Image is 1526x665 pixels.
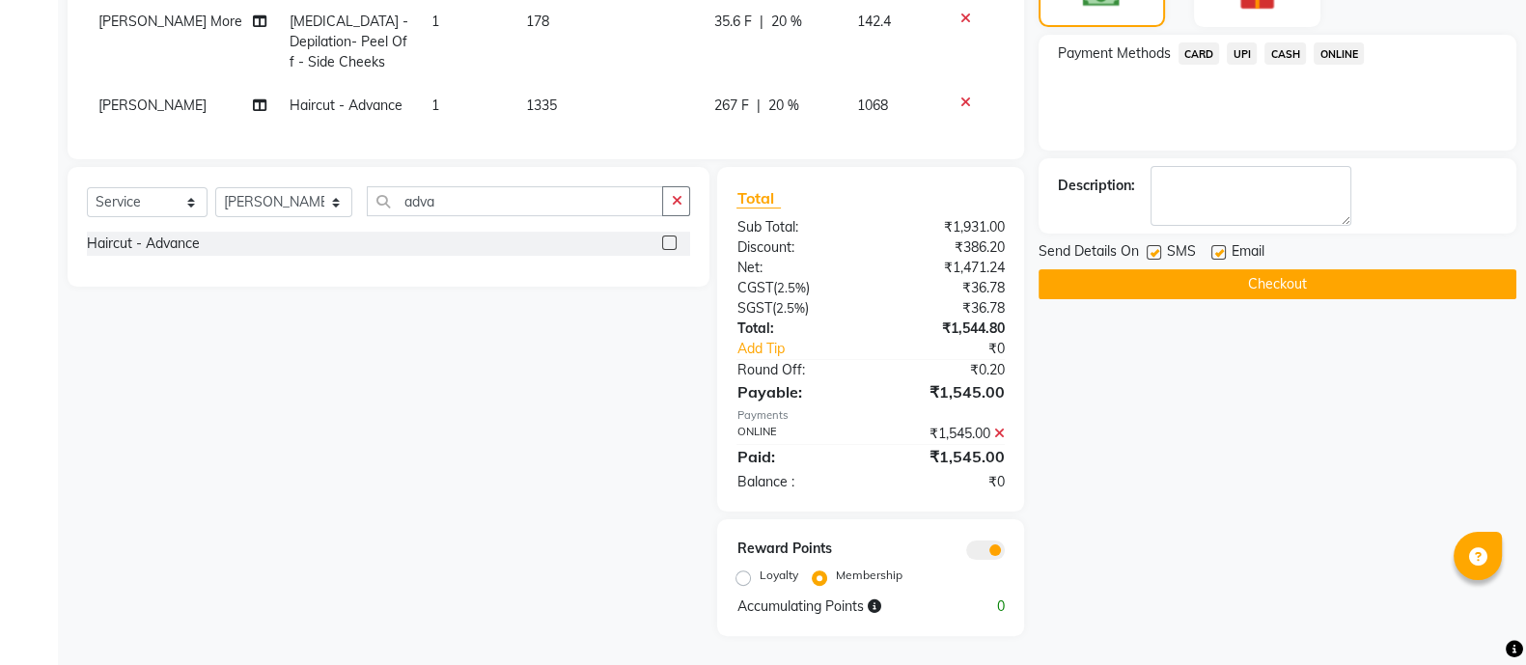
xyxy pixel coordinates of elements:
[1227,42,1257,65] span: UPI
[714,12,752,32] span: 35.6 F
[857,13,891,30] span: 142.4
[871,319,1019,339] div: ₹1,544.80
[722,472,871,492] div: Balance :
[775,300,804,316] span: 2.5%
[736,279,772,296] span: CGST
[835,567,902,584] label: Membership
[736,407,1004,424] div: Payments
[722,424,871,444] div: ONLINE
[945,596,1019,617] div: 0
[1058,176,1135,196] div: Description:
[722,539,871,560] div: Reward Points
[722,258,871,278] div: Net:
[290,13,408,70] span: [MEDICAL_DATA] - Depilation- Peel Off - Side Cheeks
[526,97,557,114] span: 1335
[87,234,200,254] div: Haircut - Advance
[98,13,242,30] span: [PERSON_NAME] More
[871,258,1019,278] div: ₹1,471.24
[290,97,402,114] span: Haircut - Advance
[431,97,439,114] span: 1
[871,380,1019,403] div: ₹1,545.00
[871,278,1019,298] div: ₹36.78
[722,445,871,468] div: Paid:
[736,299,771,317] span: SGST
[871,472,1019,492] div: ₹0
[1179,42,1220,65] span: CARD
[722,237,871,258] div: Discount:
[1058,43,1171,64] span: Payment Methods
[896,339,1019,359] div: ₹0
[1232,241,1264,265] span: Email
[722,596,944,617] div: Accumulating Points
[526,13,549,30] span: 178
[722,339,895,359] a: Add Tip
[431,13,439,30] span: 1
[722,319,871,339] div: Total:
[871,298,1019,319] div: ₹36.78
[722,298,871,319] div: ( )
[367,186,663,216] input: Search or Scan
[776,280,805,295] span: 2.5%
[1314,42,1364,65] span: ONLINE
[759,567,797,584] label: Loyalty
[736,188,781,208] span: Total
[1039,241,1139,265] span: Send Details On
[722,278,871,298] div: ( )
[760,12,763,32] span: |
[722,380,871,403] div: Payable:
[857,97,888,114] span: 1068
[871,424,1019,444] div: ₹1,545.00
[722,360,871,380] div: Round Off:
[768,96,799,116] span: 20 %
[1264,42,1306,65] span: CASH
[871,217,1019,237] div: ₹1,931.00
[757,96,761,116] span: |
[722,217,871,237] div: Sub Total:
[871,237,1019,258] div: ₹386.20
[771,12,802,32] span: 20 %
[714,96,749,116] span: 267 F
[1039,269,1516,299] button: Checkout
[98,97,207,114] span: [PERSON_NAME]
[871,445,1019,468] div: ₹1,545.00
[871,360,1019,380] div: ₹0.20
[1167,241,1196,265] span: SMS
